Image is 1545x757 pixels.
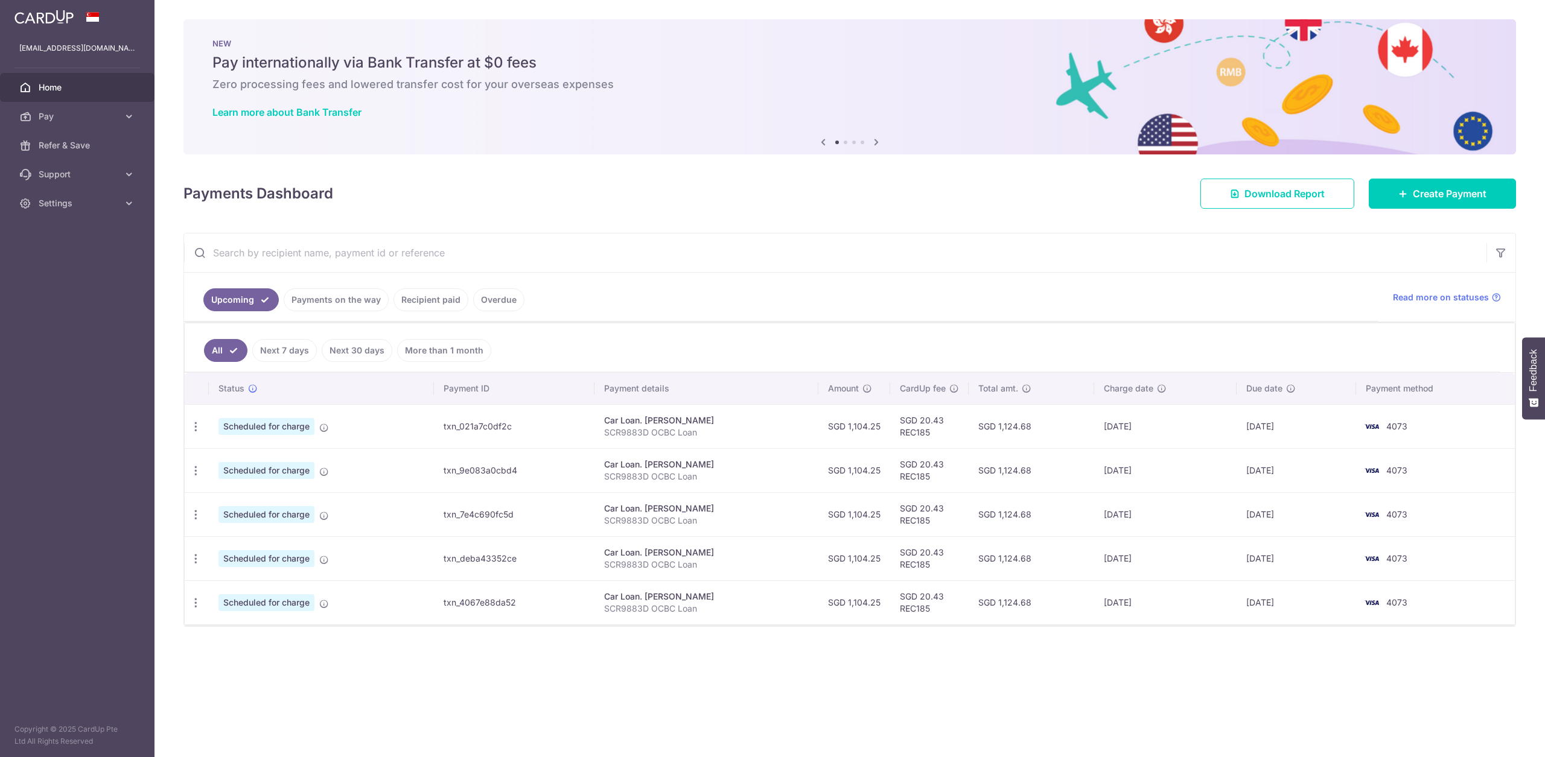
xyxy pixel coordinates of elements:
[604,591,809,603] div: Car Loan. [PERSON_NAME]
[818,580,890,624] td: SGD 1,104.25
[818,448,890,492] td: SGD 1,104.25
[1360,551,1384,566] img: Bank Card
[1237,580,1356,624] td: [DATE]
[1360,463,1384,478] img: Bank Card
[183,183,333,204] h4: Payments Dashboard
[969,536,1094,580] td: SGD 1,124.68
[1360,419,1384,434] img: Bank Card
[604,458,809,470] div: Car Loan. [PERSON_NAME]
[1104,382,1153,394] span: Charge date
[212,106,362,118] a: Learn more about Bank Transfer
[604,546,809,559] div: Car Loan. [PERSON_NAME]
[969,448,1094,492] td: SGD 1,124.68
[818,404,890,448] td: SGD 1,104.25
[969,492,1094,536] td: SGD 1,124.68
[604,559,809,571] p: SCR9883D OCBC Loan
[434,373,595,404] th: Payment ID
[890,448,969,492] td: SGD 20.43 REC185
[1200,179,1354,209] a: Download Report
[39,110,118,122] span: Pay
[218,418,314,435] span: Scheduled for charge
[1356,373,1515,404] th: Payment method
[818,492,890,536] td: SGD 1,104.25
[218,594,314,611] span: Scheduled for charge
[19,42,135,54] p: [EMAIL_ADDRESS][DOMAIN_NAME]
[252,339,317,362] a: Next 7 days
[978,382,1018,394] span: Total amt.
[594,373,818,404] th: Payment details
[203,288,279,311] a: Upcoming
[434,536,595,580] td: txn_deba43352ce
[218,382,244,394] span: Status
[39,168,118,180] span: Support
[604,515,809,527] p: SCR9883D OCBC Loan
[434,448,595,492] td: txn_9e083a0cbd4
[604,502,809,515] div: Car Loan. [PERSON_NAME]
[1393,291,1489,303] span: Read more on statuses
[828,382,859,394] span: Amount
[1467,721,1533,751] iframe: Opens a widget where you can find more information
[1094,580,1237,624] td: [DATE]
[818,536,890,580] td: SGD 1,104.25
[1246,382,1282,394] span: Due date
[890,404,969,448] td: SGD 20.43 REC185
[1094,536,1237,580] td: [DATE]
[1237,492,1356,536] td: [DATE]
[1237,536,1356,580] td: [DATE]
[1360,507,1384,522] img: Bank Card
[604,414,809,426] div: Car Loan. [PERSON_NAME]
[604,426,809,439] p: SCR9883D OCBC Loan
[900,382,946,394] span: CardUp fee
[184,233,1486,272] input: Search by recipient name, payment id or reference
[1237,448,1356,492] td: [DATE]
[14,10,74,24] img: CardUp
[218,550,314,567] span: Scheduled for charge
[1094,492,1237,536] td: [DATE]
[218,506,314,523] span: Scheduled for charge
[212,39,1487,48] p: NEW
[1386,509,1407,519] span: 4073
[434,492,595,536] td: txn_7e4c690fc5d
[212,53,1487,72] h5: Pay internationally via Bank Transfer at $0 fees
[1386,553,1407,563] span: 4073
[183,19,1516,154] img: Bank transfer banner
[1237,404,1356,448] td: [DATE]
[1244,186,1325,201] span: Download Report
[204,339,247,362] a: All
[397,339,491,362] a: More than 1 month
[969,404,1094,448] td: SGD 1,124.68
[1528,349,1539,391] span: Feedback
[890,580,969,624] td: SGD 20.43 REC185
[1094,448,1237,492] td: [DATE]
[1369,179,1516,209] a: Create Payment
[1386,597,1407,607] span: 4073
[393,288,468,311] a: Recipient paid
[39,81,118,93] span: Home
[473,288,524,311] a: Overdue
[434,404,595,448] td: txn_021a7c0df2c
[284,288,389,311] a: Payments on the way
[604,603,809,615] p: SCR9883D OCBC Loan
[434,580,595,624] td: txn_4067e88da52
[1386,421,1407,431] span: 4073
[218,462,314,479] span: Scheduled for charge
[1393,291,1501,303] a: Read more on statuses
[1094,404,1237,448] td: [DATE]
[1413,186,1486,201] span: Create Payment
[1360,595,1384,610] img: Bank Card
[890,536,969,580] td: SGD 20.43 REC185
[1386,465,1407,475] span: 4073
[322,339,392,362] a: Next 30 days
[890,492,969,536] td: SGD 20.43 REC185
[604,470,809,483] p: SCR9883D OCBC Loan
[39,139,118,151] span: Refer & Save
[39,197,118,209] span: Settings
[212,77,1487,92] h6: Zero processing fees and lowered transfer cost for your overseas expenses
[1522,337,1545,419] button: Feedback - Show survey
[969,580,1094,624] td: SGD 1,124.68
